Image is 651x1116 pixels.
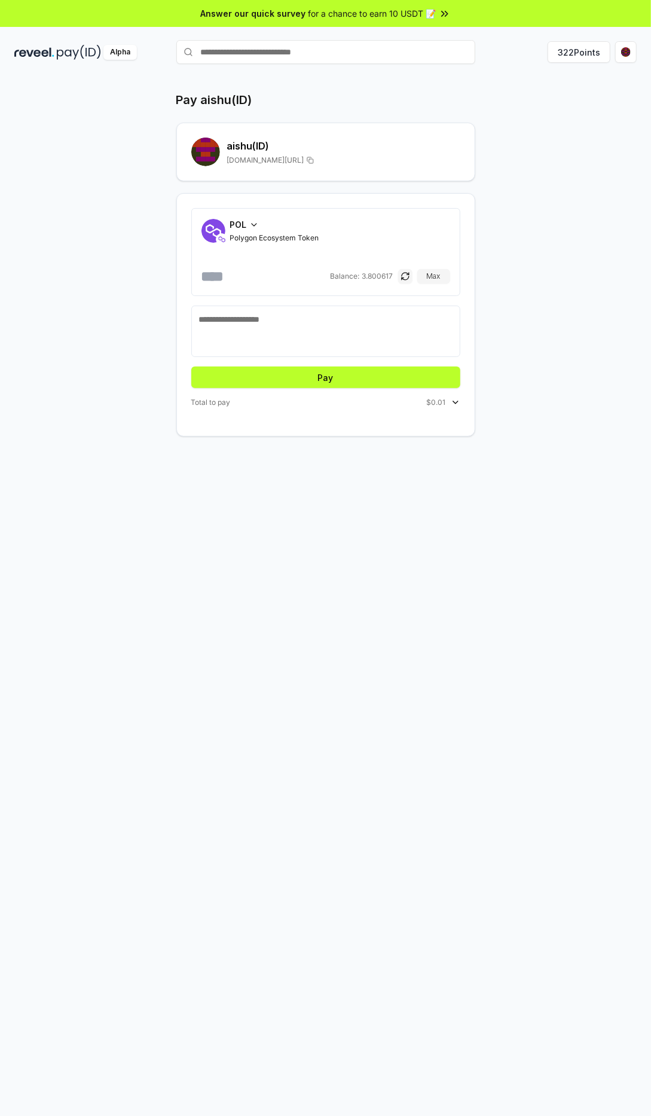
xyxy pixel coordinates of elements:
[103,45,137,60] div: Alpha
[230,233,319,243] span: Polygon Ecosystem Token
[201,7,306,20] span: Answer our quick survey
[176,92,252,108] h1: Pay aishu(ID)
[308,7,436,20] span: for a chance to earn 10 USDT 📝
[14,45,54,60] img: reveel_dark
[201,219,225,243] img: Polygon Ecosystem Token
[191,367,460,388] button: Pay
[427,398,446,407] span: $0.01
[548,41,610,63] button: 322Points
[216,233,228,245] img: Polygon
[227,155,304,165] span: [DOMAIN_NAME][URL]
[227,139,460,153] h2: aishu (ID)
[331,272,360,281] span: Balance:
[57,45,101,60] img: pay_id
[362,272,393,281] span: 3.800617
[417,269,450,283] button: Max
[191,398,231,407] span: Total to pay
[230,218,247,231] span: POL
